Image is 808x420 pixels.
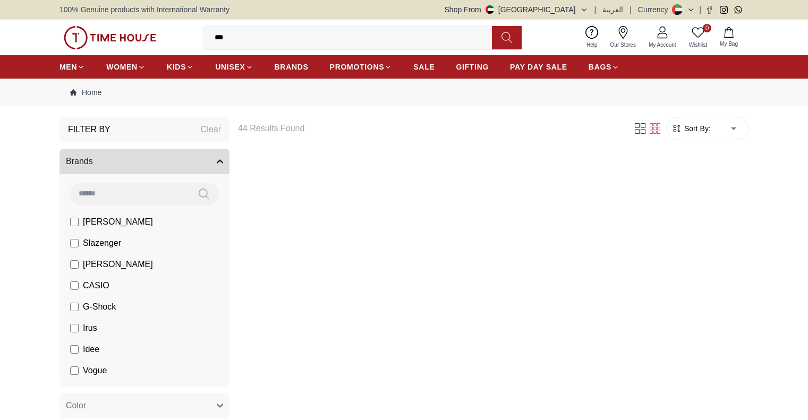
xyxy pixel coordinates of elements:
[83,216,153,228] span: [PERSON_NAME]
[83,301,116,313] span: G-Shock
[582,41,602,49] span: Help
[70,366,79,375] input: Vogue
[594,4,597,15] span: |
[720,6,728,14] a: Instagram
[59,79,749,106] nav: Breadcrumb
[644,41,681,49] span: My Account
[68,123,110,136] h3: Filter By
[83,385,114,398] span: Polaroid
[83,322,97,335] span: Irus
[70,324,79,332] input: Irus
[66,155,93,168] span: Brands
[413,57,435,76] a: SALE
[275,62,309,72] span: BRANDS
[589,62,611,72] span: BAGS
[716,40,742,48] span: My Bag
[685,41,711,49] span: Wishlist
[215,62,245,72] span: UNISEX
[606,41,640,49] span: Our Stores
[70,239,79,247] input: Slazenger
[66,399,86,412] span: Color
[83,364,107,377] span: Vogue
[167,62,186,72] span: KIDS
[59,62,77,72] span: MEN
[671,123,711,134] button: Sort By:
[510,62,567,72] span: PAY DAY SALE
[215,57,253,76] a: UNISEX
[486,5,494,14] img: United Arab Emirates
[70,281,79,290] input: CASIO
[64,26,156,49] img: ...
[330,57,393,76] a: PROMOTIONS
[59,4,229,15] span: 100% Genuine products with International Warranty
[83,237,121,250] span: Slazenger
[445,4,588,15] button: Shop From[GEOGRAPHIC_DATA]
[413,62,435,72] span: SALE
[510,57,567,76] a: PAY DAY SALE
[703,24,711,32] span: 0
[630,4,632,15] span: |
[70,345,79,354] input: Idee
[713,25,744,50] button: My Bag
[70,260,79,269] input: [PERSON_NAME]
[456,57,489,76] a: GIFTING
[330,62,385,72] span: PROMOTIONS
[106,62,138,72] span: WOMEN
[275,57,309,76] a: BRANDS
[602,4,623,15] button: العربية
[638,4,673,15] div: Currency
[59,57,85,76] a: MEN
[705,6,713,14] a: Facebook
[106,57,146,76] a: WOMEN
[604,24,642,51] a: Our Stores
[580,24,604,51] a: Help
[683,24,713,51] a: 0Wishlist
[201,123,221,136] div: Clear
[70,218,79,226] input: [PERSON_NAME]
[167,57,194,76] a: KIDS
[589,57,619,76] a: BAGS
[59,393,229,418] button: Color
[70,87,101,98] a: Home
[682,123,711,134] span: Sort By:
[734,6,742,14] a: Whatsapp
[238,122,620,135] h6: 44 Results Found
[83,343,99,356] span: Idee
[83,258,153,271] span: [PERSON_NAME]
[699,4,701,15] span: |
[456,62,489,72] span: GIFTING
[83,279,109,292] span: CASIO
[59,149,229,174] button: Brands
[70,303,79,311] input: G-Shock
